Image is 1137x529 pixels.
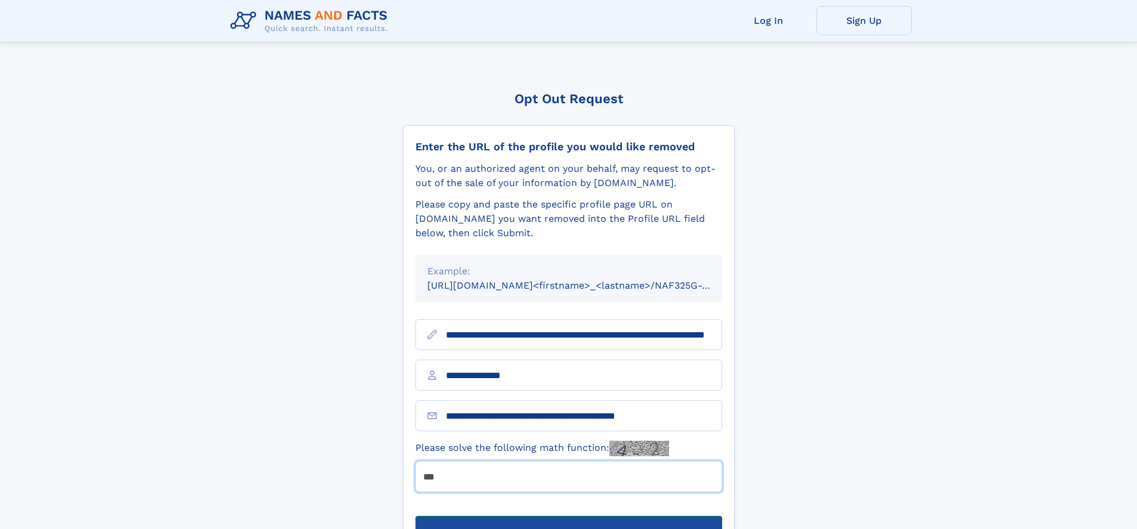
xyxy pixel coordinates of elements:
[403,91,735,106] div: Opt Out Request
[226,5,398,37] img: Logo Names and Facts
[427,280,745,291] small: [URL][DOMAIN_NAME]<firstname>_<lastname>/NAF325G-xxxxxxxx
[816,6,912,35] a: Sign Up
[415,140,722,153] div: Enter the URL of the profile you would like removed
[427,264,710,279] div: Example:
[415,162,722,190] div: You, or an authorized agent on your behalf, may request to opt-out of the sale of your informatio...
[415,197,722,240] div: Please copy and paste the specific profile page URL on [DOMAIN_NAME] you want removed into the Pr...
[721,6,816,35] a: Log In
[415,441,669,456] label: Please solve the following math function:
